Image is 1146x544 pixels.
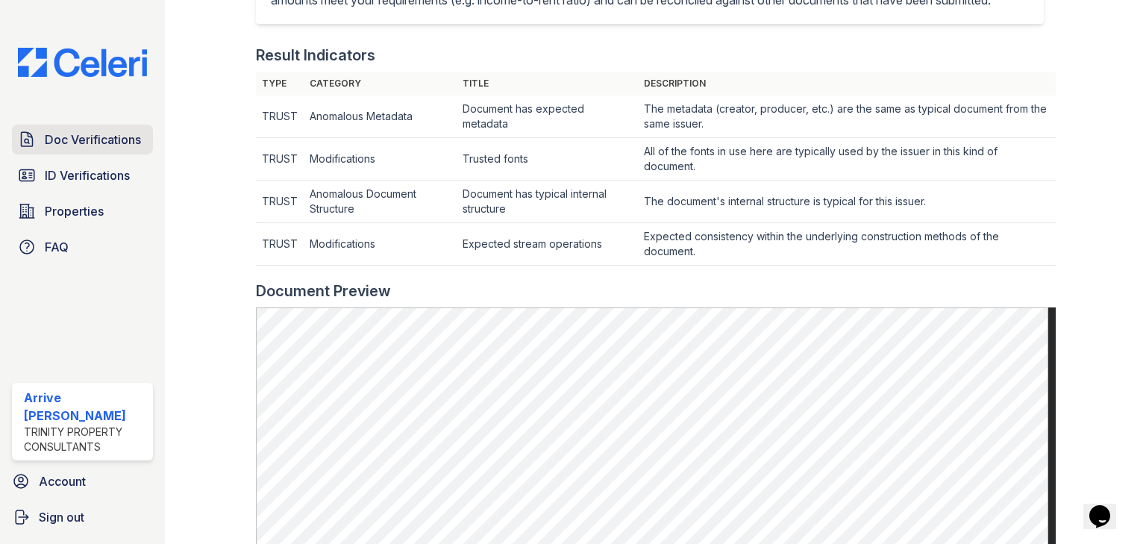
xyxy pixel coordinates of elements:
[24,425,147,454] div: Trinity Property Consultants
[6,48,159,77] img: CE_Logo_Blue-a8612792a0a2168367f1c8372b55b34899dd931a85d93a1a3d3e32e68fde9ad4.png
[45,202,104,220] span: Properties
[638,223,1055,266] td: Expected consistency within the underlying construction methods of the document.
[12,125,153,154] a: Doc Verifications
[256,96,304,138] td: TRUST
[304,138,457,181] td: Modifications
[6,502,159,532] a: Sign out
[45,238,69,256] span: FAQ
[256,138,304,181] td: TRUST
[45,166,130,184] span: ID Verifications
[1083,484,1131,529] iframe: chat widget
[6,466,159,496] a: Account
[256,281,391,301] div: Document Preview
[12,160,153,190] a: ID Verifications
[304,181,457,223] td: Anomalous Document Structure
[39,472,86,490] span: Account
[638,138,1055,181] td: All of the fonts in use here are typically used by the issuer in this kind of document.
[256,72,304,96] th: Type
[12,232,153,262] a: FAQ
[45,131,141,148] span: Doc Verifications
[457,223,639,266] td: Expected stream operations
[304,96,457,138] td: Anomalous Metadata
[256,181,304,223] td: TRUST
[12,196,153,226] a: Properties
[256,223,304,266] td: TRUST
[304,72,457,96] th: Category
[24,389,147,425] div: Arrive [PERSON_NAME]
[457,181,639,223] td: Document has typical internal structure
[304,223,457,266] td: Modifications
[39,508,84,526] span: Sign out
[638,181,1055,223] td: The document's internal structure is typical for this issuer.
[457,138,639,181] td: Trusted fonts
[256,45,375,66] div: Result Indicators
[457,96,639,138] td: Document has expected metadata
[638,96,1055,138] td: The metadata (creator, producer, etc.) are the same as typical document from the same issuer.
[457,72,639,96] th: Title
[638,72,1055,96] th: Description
